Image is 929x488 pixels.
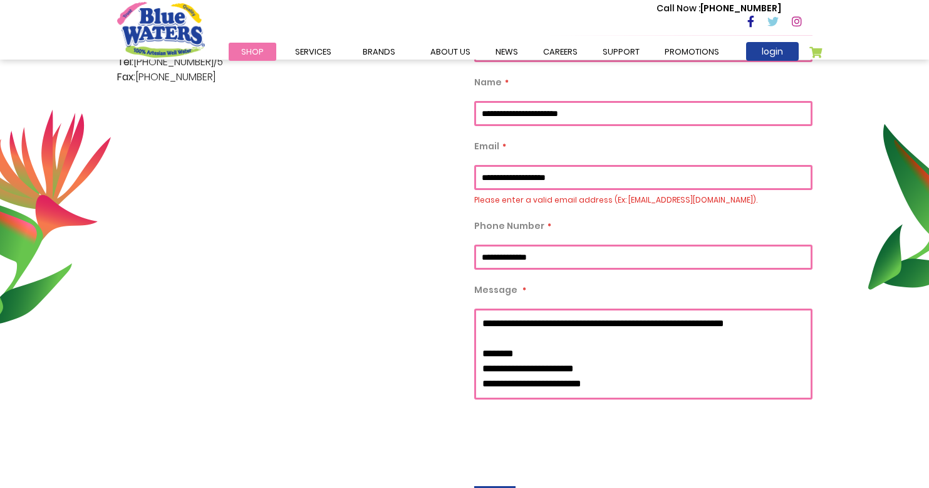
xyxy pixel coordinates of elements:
[657,2,781,15] p: [PHONE_NUMBER]
[117,55,455,85] p: [PHONE_NUMBER]/5 [PHONE_NUMBER]
[474,194,812,206] div: Please enter a valid email address (Ex: [EMAIL_ADDRESS][DOMAIN_NAME]).
[241,46,264,58] span: Shop
[117,55,133,70] span: Tel:
[117,2,205,57] a: store logo
[474,76,502,88] span: Name
[590,43,652,61] a: support
[474,220,544,232] span: Phone Number
[531,43,590,61] a: careers
[474,140,499,152] span: Email
[117,70,135,85] span: Fax:
[657,2,700,14] span: Call Now :
[363,46,395,58] span: Brands
[474,284,517,296] span: Message
[483,43,531,61] a: News
[474,412,665,461] iframe: reCAPTCHA
[418,43,483,61] a: about us
[746,42,799,61] a: login
[652,43,732,61] a: Promotions
[295,46,331,58] span: Services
